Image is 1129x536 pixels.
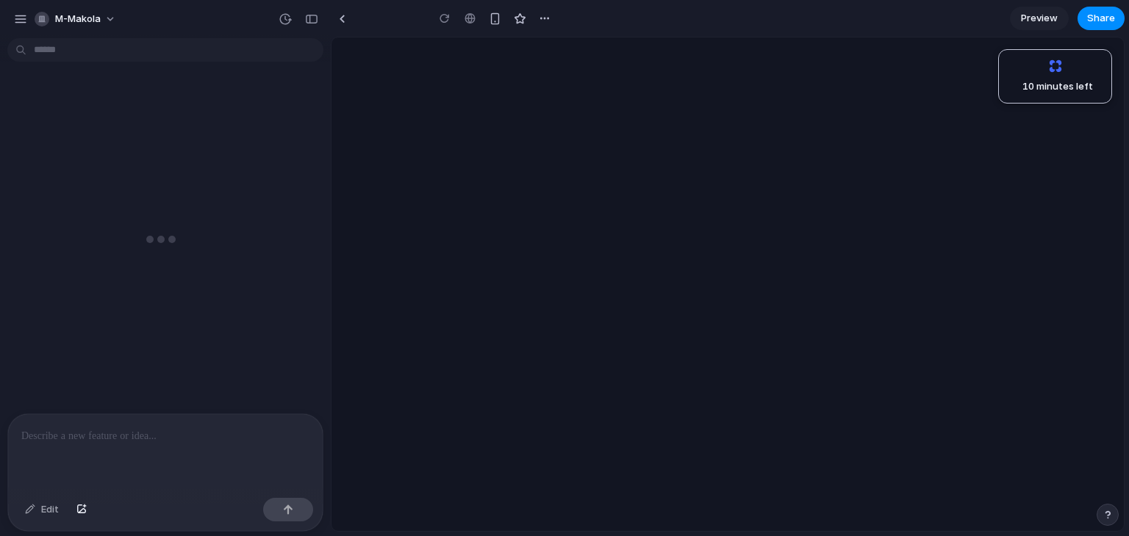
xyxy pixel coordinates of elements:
button: Share [1078,7,1125,30]
button: m-makola [29,7,123,31]
span: 10 minutes left [1011,79,1093,94]
span: Share [1087,11,1115,26]
a: Preview [1010,7,1069,30]
span: Preview [1021,11,1058,26]
span: m-makola [55,12,101,26]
